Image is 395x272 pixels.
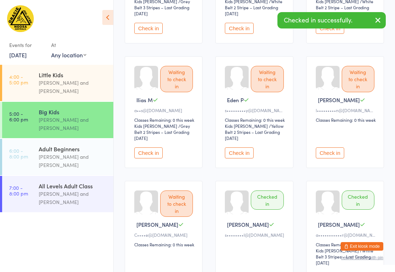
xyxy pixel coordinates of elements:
a: 5:00 -6:00 pmBig Kids[PERSON_NAME] and [PERSON_NAME] [2,102,113,138]
div: Events for [9,39,44,51]
span: / White Belt 3 Stripes – Last Grading [DATE] [316,247,373,266]
div: Classes Remaining: 0 this week [316,117,377,123]
span: [PERSON_NAME] [136,221,178,228]
div: Checked in successfully. [277,12,386,28]
time: 6:00 - 8:00 pm [9,148,28,159]
button: Check in [134,23,163,34]
button: Exit kiosk mode [341,242,383,251]
div: s••••••••l@[DOMAIN_NAME] [225,232,286,238]
button: Check in [225,23,253,34]
button: Check in [134,147,163,158]
span: Ilias M [136,96,153,104]
span: / Grey Belt 2 Stripes – Last Grading [DATE] [134,123,190,141]
span: [PERSON_NAME] [318,96,360,104]
div: C••••e@[DOMAIN_NAME] [134,232,195,238]
div: Big Kids [39,108,107,116]
div: Checked in [342,190,374,210]
div: Kids [PERSON_NAME] [134,123,177,129]
button: Check in [316,147,344,158]
div: a••s@[DOMAIN_NAME] [134,107,195,113]
span: Eden P [227,96,244,104]
div: Waiting to check in [160,66,193,92]
div: Waiting to check in [160,190,193,217]
div: s•••••••••y@[DOMAIN_NAME] [225,107,286,113]
button: how to secure with pin [341,255,383,260]
a: 6:00 -8:00 pmAdult Beginners[PERSON_NAME] and [PERSON_NAME] [2,139,113,175]
time: 7:00 - 8:00 pm [9,185,28,196]
div: a•••••••••••r@[DOMAIN_NAME] [316,232,377,238]
div: [PERSON_NAME] and [PERSON_NAME] [39,79,107,95]
div: Adult Beginners [39,145,107,153]
span: [PERSON_NAME] [227,221,269,228]
div: Classes Remaining: 0 this week [134,117,195,123]
div: Classes Remaining: 0 this week [134,241,195,247]
button: Check in [225,147,253,158]
div: Any location [51,51,86,59]
div: Kids [PERSON_NAME] [225,123,268,129]
a: 4:00 -5:00 pmLittle Kids[PERSON_NAME] and [PERSON_NAME] [2,65,113,101]
time: 5:00 - 6:00 pm [9,111,28,122]
div: Waiting to check in [342,66,374,92]
span: [PERSON_NAME] [318,221,360,228]
div: Checked in [251,190,283,210]
div: Little Kids [39,71,107,79]
div: [PERSON_NAME] and [PERSON_NAME] [39,153,107,169]
div: Classes Remaining: 0 this week [316,241,377,247]
div: Waiting to check in [251,66,283,92]
a: 7:00 -8:00 pmAll Levels Adult Class[PERSON_NAME] and [PERSON_NAME] [2,176,113,212]
div: [PERSON_NAME] and [PERSON_NAME] [39,190,107,206]
div: All Levels Adult Class [39,182,107,190]
time: 4:00 - 5:00 pm [9,74,28,85]
span: / Yellow Belt 2 Stripes – Last Grading [DATE] [225,123,283,141]
img: Gracie Humaita Noosa [7,5,34,32]
a: [DATE] [9,51,27,59]
div: Classes Remaining: 0 this week [225,117,286,123]
div: Kids [PERSON_NAME] [316,247,359,253]
div: [PERSON_NAME] and [PERSON_NAME] [39,116,107,132]
div: At [51,39,86,51]
div: l•••••••••n@[DOMAIN_NAME] [316,107,377,113]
